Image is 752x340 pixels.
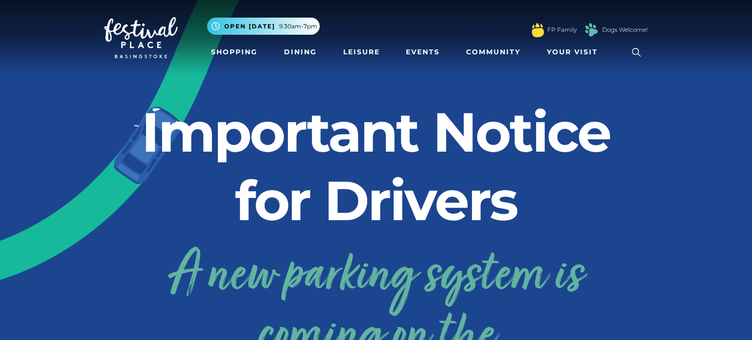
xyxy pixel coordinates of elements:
[224,22,275,31] span: Open [DATE]
[602,25,648,34] a: Dogs Welcome!
[280,43,321,61] a: Dining
[402,43,444,61] a: Events
[547,25,577,34] a: FP Family
[207,18,320,35] button: Open [DATE] 9.30am-7pm
[547,47,598,57] span: Your Visit
[339,43,384,61] a: Leisure
[207,43,261,61] a: Shopping
[104,98,648,235] h2: Important Notice for Drivers
[104,17,178,58] img: Festival Place Logo
[462,43,524,61] a: Community
[279,22,317,31] span: 9.30am-7pm
[543,43,607,61] a: Your Visit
